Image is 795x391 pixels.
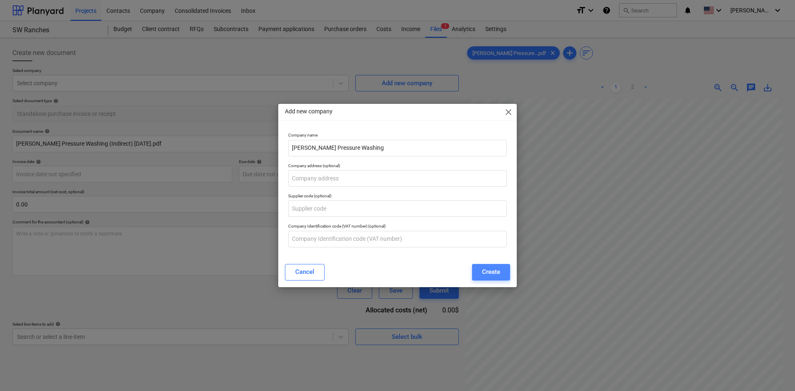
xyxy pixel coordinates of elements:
[288,223,507,230] p: Company Identification code (VAT number) (optional)
[482,266,500,277] div: Create
[288,163,507,170] p: Company address (optional)
[288,231,507,247] input: Company Identification code (VAT number)
[285,264,325,281] button: Cancel
[288,132,507,139] p: Company name
[503,107,513,117] span: close
[288,170,507,187] input: Company address
[295,266,314,277] div: Cancel
[288,200,507,217] input: Supplier code
[285,107,332,116] p: Add new company
[472,264,510,281] button: Create
[288,140,507,156] input: Company name
[754,351,795,391] iframe: Chat Widget
[288,193,507,200] p: Supplier code (optional)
